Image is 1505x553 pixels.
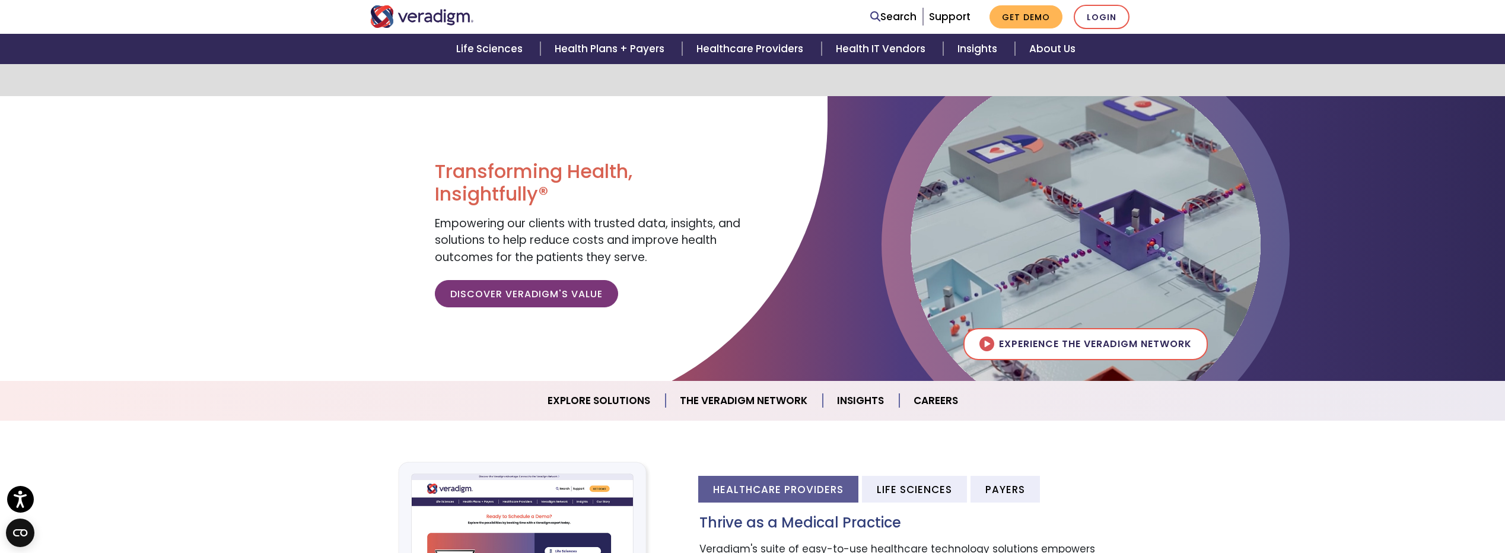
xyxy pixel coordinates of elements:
a: Careers [899,386,972,416]
a: Explore Solutions [533,386,666,416]
span: Empowering our clients with trusted data, insights, and solutions to help reduce costs and improv... [435,215,740,265]
a: Insights [823,386,899,416]
a: The Veradigm Network [666,386,823,416]
iframe: Drift Chat Widget [1446,494,1491,539]
li: Payers [971,476,1040,503]
a: Support [929,9,971,24]
a: Insights [943,34,1015,64]
li: Life Sciences [862,476,967,503]
h1: Transforming Health, Insightfully® [435,160,743,206]
a: Health IT Vendors [822,34,943,64]
a: Life Sciences [442,34,540,64]
h3: Thrive as a Medical Practice [699,514,1135,532]
a: Search [870,9,917,25]
a: About Us [1015,34,1090,64]
a: Login [1074,5,1129,29]
a: Get Demo [989,5,1062,28]
button: Open CMP widget [6,519,34,547]
img: Veradigm logo [370,5,474,28]
a: Healthcare Providers [682,34,821,64]
a: Discover Veradigm's Value [435,280,618,307]
li: Healthcare Providers [698,476,858,503]
a: Health Plans + Payers [540,34,682,64]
